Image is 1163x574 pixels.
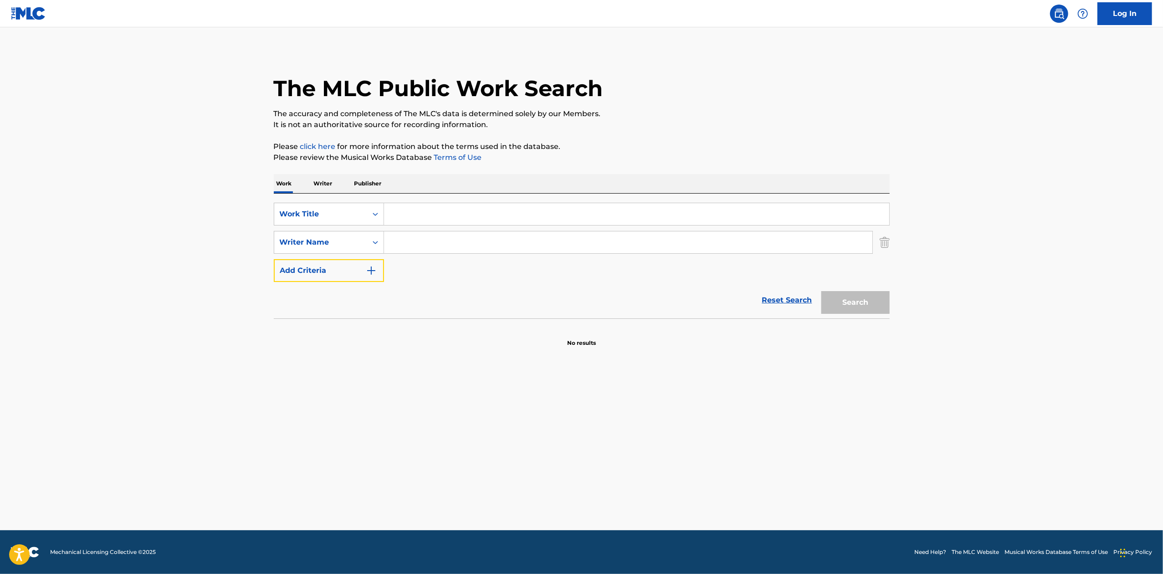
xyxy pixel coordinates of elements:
a: The MLC Website [952,548,999,556]
a: click here [300,142,336,151]
p: Please for more information about the terms used in the database. [274,141,890,152]
p: It is not an authoritative source for recording information. [274,119,890,130]
a: Terms of Use [432,153,482,162]
img: help [1077,8,1088,19]
p: Work [274,174,295,193]
iframe: Chat Widget [1117,530,1163,574]
img: logo [11,547,39,558]
a: Privacy Policy [1113,548,1152,556]
p: Please review the Musical Works Database [274,152,890,163]
button: Add Criteria [274,259,384,282]
div: Help [1074,5,1092,23]
a: Need Help? [914,548,946,556]
div: Writer Name [280,237,362,248]
a: Public Search [1050,5,1068,23]
p: Writer [311,174,335,193]
img: MLC Logo [11,7,46,20]
div: Work Title [280,209,362,220]
p: Publisher [352,174,384,193]
form: Search Form [274,203,890,318]
img: Delete Criterion [880,231,890,254]
a: Reset Search [758,290,817,310]
a: Musical Works Database Terms of Use [1004,548,1108,556]
p: The accuracy and completeness of The MLC's data is determined solely by our Members. [274,108,890,119]
span: Mechanical Licensing Collective © 2025 [50,548,156,556]
img: search [1054,8,1065,19]
a: Log In [1097,2,1152,25]
p: No results [567,328,596,347]
h1: The MLC Public Work Search [274,75,603,102]
div: Drag [1120,539,1126,567]
img: 9d2ae6d4665cec9f34b9.svg [366,265,377,276]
